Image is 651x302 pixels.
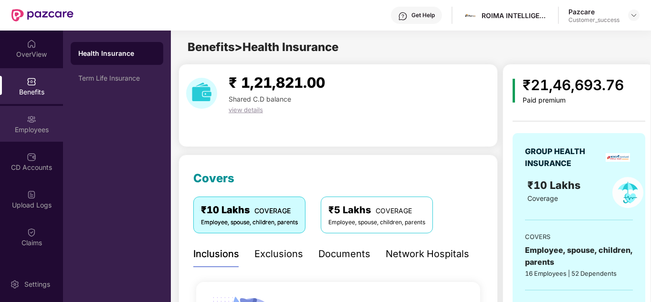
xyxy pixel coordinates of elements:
[186,78,217,109] img: download
[27,39,36,49] img: svg+xml;base64,PHN2ZyBpZD0iSG9tZSIgeG1sbnM9Imh0dHA6Ly93d3cudzMub3JnLzIwMDAvc3ZnIiB3aWR0aD0iMjAiIG...
[525,244,633,268] div: Employee, spouse, children, parents
[78,49,156,58] div: Health Insurance
[411,11,435,19] div: Get Help
[568,7,619,16] div: Pazcare
[27,152,36,162] img: svg+xml;base64,PHN2ZyBpZD0iQ0RfQWNjb3VudHMiIGRhdGEtbmFtZT0iQ0QgQWNjb3VudHMiIHhtbG5zPSJodHRwOi8vd3...
[78,74,156,82] div: Term Life Insurance
[229,95,291,103] span: Shared C.D balance
[568,16,619,24] div: Customer_success
[527,179,583,191] span: ₹10 Lakhs
[27,115,36,124] img: svg+xml;base64,PHN2ZyBpZD0iRW1wbG95ZWVzIiB4bWxucz0iaHR0cDovL3d3dy53My5vcmcvMjAwMC9zdmciIHdpZHRoPS...
[328,203,425,218] div: ₹5 Lakhs
[254,207,291,215] span: COVERAGE
[386,247,469,261] div: Network Hospitals
[229,74,325,91] span: ₹ 1,21,821.00
[27,77,36,86] img: svg+xml;base64,PHN2ZyBpZD0iQmVuZWZpdHMiIHhtbG5zPSJodHRwOi8vd3d3LnczLm9yZy8yMDAwL3N2ZyIgd2lkdGg9Ij...
[482,11,548,20] div: ROIMA INTELLIGENCE INDIA PRIVATE LIMITED
[525,146,602,169] div: GROUP HEALTH INSURANCE
[27,190,36,199] img: svg+xml;base64,PHN2ZyBpZD0iVXBsb2FkX0xvZ3MiIGRhdGEtbmFtZT0iVXBsb2FkIExvZ3MiIHhtbG5zPSJodHRwOi8vd3...
[201,218,298,227] div: Employee, spouse, children, parents
[525,232,633,241] div: COVERS
[523,96,624,104] div: Paid premium
[513,79,515,103] img: icon
[254,247,303,261] div: Exclusions
[525,269,633,278] div: 16 Employees | 52 Dependents
[193,247,239,261] div: Inclusions
[27,265,36,275] img: svg+xml;base64,PHN2ZyBpZD0iRW5kb3JzZW1lbnRzIiB4bWxucz0iaHR0cDovL3d3dy53My5vcmcvMjAwMC9zdmciIHdpZH...
[463,9,477,22] img: 1600959296116.jpg
[229,106,263,114] span: view details
[527,194,558,202] span: Coverage
[201,203,298,218] div: ₹10 Lakhs
[376,207,412,215] span: COVERAGE
[27,228,36,237] img: svg+xml;base64,PHN2ZyBpZD0iQ2xhaW0iIHhtbG5zPSJodHRwOi8vd3d3LnczLm9yZy8yMDAwL3N2ZyIgd2lkdGg9IjIwIi...
[11,9,73,21] img: New Pazcare Logo
[612,177,643,208] img: policyIcon
[630,11,638,19] img: svg+xml;base64,PHN2ZyBpZD0iRHJvcGRvd24tMzJ4MzIiIHhtbG5zPSJodHRwOi8vd3d3LnczLm9yZy8yMDAwL3N2ZyIgd2...
[10,280,20,289] img: svg+xml;base64,PHN2ZyBpZD0iU2V0dGluZy0yMHgyMCIgeG1sbnM9Imh0dHA6Ly93d3cudzMub3JnLzIwMDAvc3ZnIiB3aW...
[21,280,53,289] div: Settings
[318,247,370,261] div: Documents
[398,11,408,21] img: svg+xml;base64,PHN2ZyBpZD0iSGVscC0zMngzMiIgeG1sbnM9Imh0dHA6Ly93d3cudzMub3JnLzIwMDAvc3ZnIiB3aWR0aD...
[188,40,338,54] span: Benefits > Health Insurance
[606,153,630,162] img: insurerLogo
[328,218,425,227] div: Employee, spouse, children, parents
[193,171,234,185] span: Covers
[523,74,624,96] div: ₹21,46,693.76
